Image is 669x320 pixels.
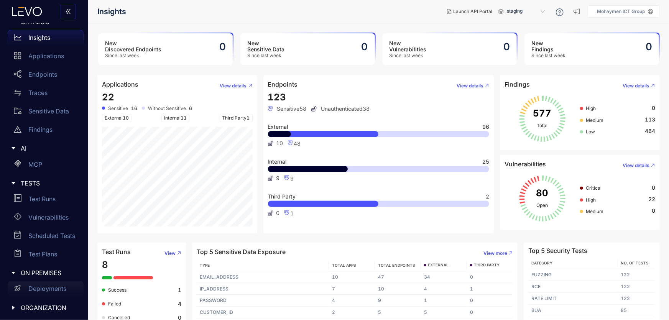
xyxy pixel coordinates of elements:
[505,81,530,88] h4: Findings
[390,53,427,58] span: Since last week
[375,295,421,307] td: 9
[28,34,50,41] p: Insights
[531,261,552,265] span: Category
[586,208,604,214] span: Medium
[28,195,56,202] p: Test Runs
[220,83,247,89] span: View details
[507,5,547,18] span: staging
[21,304,77,311] span: ORGANIZATION
[5,175,84,191] div: TESTS
[164,251,176,256] span: View
[528,269,618,281] td: FUZZING
[21,145,77,152] span: AI
[102,81,138,88] h4: Applications
[28,108,69,115] p: Sensitive Data
[618,305,655,317] td: 85
[28,285,66,292] p: Deployments
[503,41,510,53] h2: 0
[528,293,618,305] td: RATE LIMIT
[483,251,507,256] span: View more
[5,140,84,156] div: AI
[623,163,649,168] span: View details
[276,210,280,216] span: 0
[375,271,421,283] td: 47
[586,197,596,203] span: High
[8,246,84,265] a: Test Plans
[276,140,283,146] span: 10
[652,208,655,214] span: 0
[181,115,187,121] span: 11
[8,48,84,67] a: Applications
[11,305,16,310] span: caret-right
[597,9,645,14] p: Mohaymen ICT Group
[65,8,71,15] span: double-left
[441,5,498,18] button: Launch API Portal
[247,40,284,53] h3: New Sensitive Data
[105,40,161,53] h3: New Discovered Endpoints
[646,41,652,53] h2: 0
[528,305,618,317] td: BUA
[28,251,57,258] p: Test Plans
[197,283,329,295] td: IP_ADDRESS
[197,307,329,318] td: CUSTOMER_ID
[8,191,84,210] a: Test Runs
[645,117,655,123] span: 113
[474,263,500,267] span: THIRD PARTY
[28,53,64,59] p: Applications
[586,105,596,111] span: High
[8,281,84,300] a: Deployments
[586,185,602,191] span: Critical
[158,247,181,259] button: View
[332,263,356,267] span: TOTAL APPS
[28,161,42,168] p: MCP
[477,247,513,259] button: View more
[178,301,181,307] b: 4
[531,53,565,58] span: Since last week
[108,106,128,111] span: Sensitive
[291,175,294,182] span: 9
[268,159,287,164] span: Internal
[197,248,286,255] h4: Top 5 Sensitive Data Exposure
[482,159,489,164] span: 25
[294,140,301,147] span: 48
[8,210,84,228] a: Vulnerabilities
[102,248,131,255] h4: Test Runs
[586,117,604,123] span: Medium
[161,114,189,122] span: Internal
[531,40,565,53] h3: New Findings
[14,126,21,133] span: warning
[102,259,108,270] span: 8
[618,281,655,293] td: 122
[14,89,21,97] span: swap
[178,287,181,293] b: 1
[8,103,84,122] a: Sensitive Data
[467,271,513,283] td: 0
[11,270,16,276] span: caret-right
[197,271,329,283] td: EMAIL_ADDRESS
[131,106,137,111] b: 16
[618,269,655,281] td: 122
[268,81,298,88] h4: Endpoints
[247,53,284,58] span: Since last week
[268,194,296,199] span: Third Party
[375,307,421,318] td: 5
[21,180,77,187] span: TESTS
[329,307,375,318] td: 2
[28,214,69,221] p: Vulnerabilities
[5,265,84,281] div: ON PREMISES
[450,80,489,92] button: View details
[467,307,513,318] td: 0
[486,194,489,199] span: 2
[189,106,192,111] b: 6
[102,114,131,122] span: External
[616,159,655,172] button: View details
[8,67,84,85] a: Endpoints
[5,300,84,316] div: ORGANIZATION
[329,283,375,295] td: 7
[102,92,114,103] span: 22
[378,263,415,267] span: TOTAL ENDPOINTS
[105,53,161,58] span: Since last week
[28,232,75,239] p: Scheduled Tests
[276,175,280,181] span: 9
[616,80,655,92] button: View details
